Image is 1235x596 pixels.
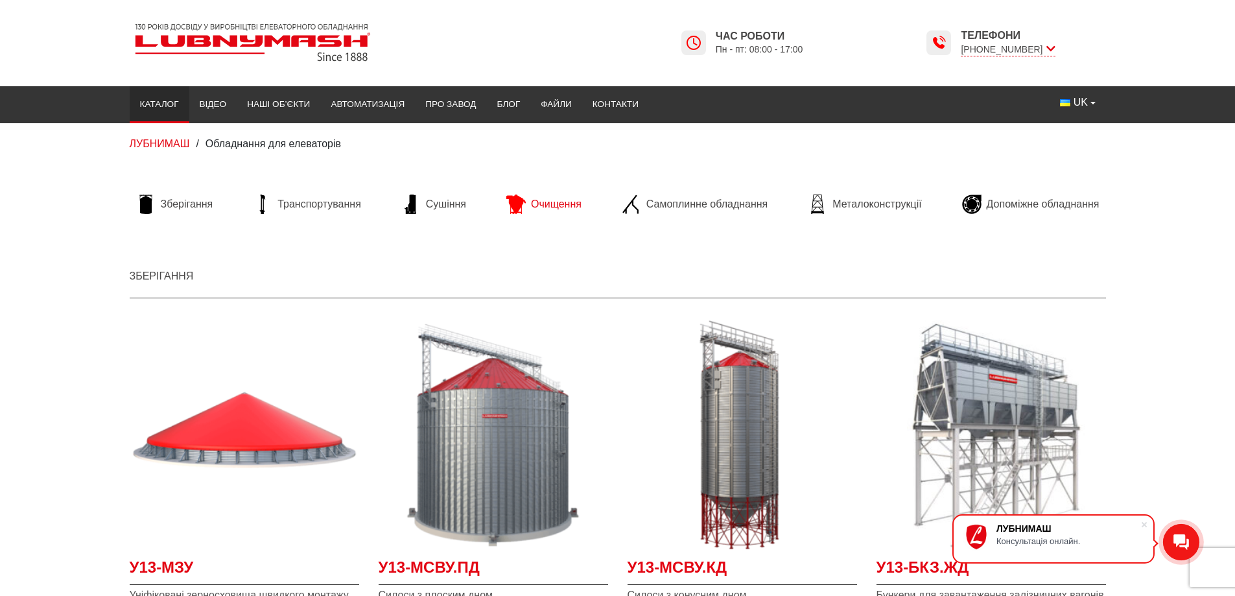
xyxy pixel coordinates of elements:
[130,270,194,281] a: Зберігання
[956,195,1106,214] a: Допоміжне обладнання
[130,320,359,550] a: Детальніше У13-МЗУ
[379,556,608,586] a: У13-МСВУ.ПД
[206,138,341,149] span: Обладнання для елеваторів
[161,197,213,211] span: Зберігання
[996,536,1140,546] div: Консультація онлайн.
[379,320,608,550] a: Детальніше У13-МСВУ.ПД
[395,195,473,214] a: Сушіння
[832,197,921,211] span: Металоконструкції
[196,138,198,149] span: /
[646,197,768,211] span: Самоплинне обладнання
[531,197,582,211] span: Очищення
[686,35,701,51] img: Lubnymash time icon
[415,90,486,119] a: Про завод
[1074,95,1088,110] span: UK
[987,197,1100,211] span: Допоміжне обладнання
[876,320,1106,550] a: Детальніше У13-БКЗ.ЖД
[246,195,368,214] a: Транспортування
[320,90,415,119] a: Автоматизація
[876,556,1106,586] a: У13-БКЗ.ЖД
[996,523,1140,534] div: ЛУБНИМАШ
[961,43,1055,56] span: [PHONE_NUMBER]
[530,90,582,119] a: Файли
[582,90,649,119] a: Контакти
[130,556,359,586] a: У13-МЗУ
[500,195,588,214] a: Очищення
[801,195,928,214] a: Металоконструкції
[615,195,774,214] a: Самоплинне обладнання
[716,29,803,43] span: Час роботи
[628,320,857,550] a: Детальніше У13-МСВУ.КД
[130,195,220,214] a: Зберігання
[130,138,190,149] a: ЛУБНИМАШ
[277,197,361,211] span: Транспортування
[237,90,320,119] a: Наші об’єкти
[716,43,803,56] span: Пн - пт: 08:00 - 17:00
[628,556,857,586] a: У13-МСВУ.КД
[961,29,1055,43] span: Телефони
[189,90,237,119] a: Відео
[426,197,466,211] span: Сушіння
[1050,90,1105,115] button: UK
[130,90,189,119] a: Каталог
[1060,99,1070,106] img: Українська
[486,90,530,119] a: Блог
[931,35,947,51] img: Lubnymash time icon
[130,18,376,67] img: Lubnymash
